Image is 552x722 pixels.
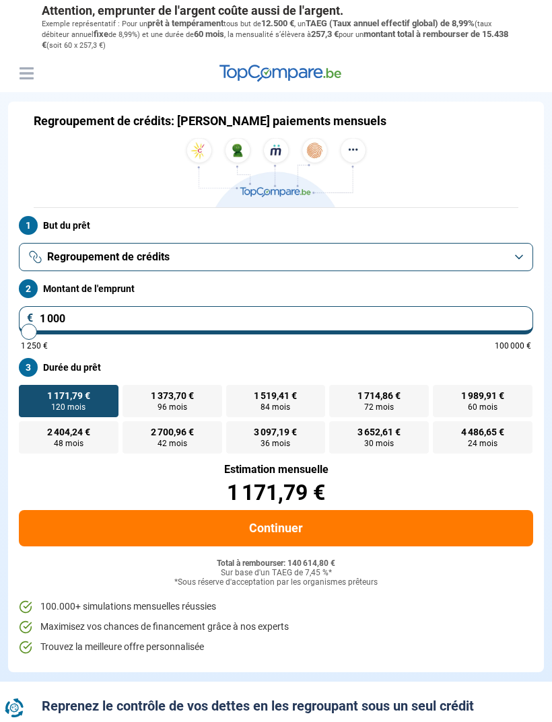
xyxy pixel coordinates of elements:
[468,439,497,447] span: 24 mois
[151,427,194,437] span: 2 700,96 €
[51,403,85,411] span: 120 mois
[306,18,475,28] span: TAEG (Taux annuel effectif global) de 8,99%
[19,600,533,614] li: 100.000+ simulations mensuelles réussies
[261,403,290,411] span: 84 mois
[19,620,533,634] li: Maximisez vos chances de financement grâce à nos experts
[42,29,508,50] span: montant total à rembourser de 15.438 €
[364,403,394,411] span: 72 mois
[468,403,497,411] span: 60 mois
[311,29,339,39] span: 257,3 €
[19,464,533,475] div: Estimation mensuelle
[47,427,90,437] span: 2 404,24 €
[19,641,533,654] li: Trouvez la meilleure offre personnalisée
[42,698,510,714] h2: Reprenez le contrôle de vos dettes en les regroupant sous un seul crédit
[357,427,401,437] span: 3 652,61 €
[194,29,224,39] span: 60 mois
[19,482,533,503] div: 1 171,79 €
[461,427,504,437] span: 4 486,65 €
[357,391,401,400] span: 1 714,86 €
[261,439,290,447] span: 36 mois
[19,243,533,271] button: Regroupement de crédits
[54,439,83,447] span: 48 mois
[254,427,297,437] span: 3 097,19 €
[16,63,36,83] button: Menu
[364,439,394,447] span: 30 mois
[19,578,533,587] div: *Sous réserve d'acceptation par les organismes prêteurs
[461,391,504,400] span: 1 989,91 €
[94,29,108,39] span: fixe
[19,559,533,569] div: Total à rembourser: 140 614,80 €
[42,3,510,18] p: Attention, emprunter de l'argent coûte aussi de l'argent.
[151,391,194,400] span: 1 373,70 €
[254,391,297,400] span: 1 519,41 €
[219,65,341,82] img: TopCompare
[34,114,386,129] h1: Regroupement de crédits: [PERSON_NAME] paiements mensuels
[261,18,294,28] span: 12.500 €
[19,358,533,377] label: Durée du prêt
[47,391,90,400] span: 1 171,79 €
[47,250,170,264] span: Regroupement de crédits
[19,279,533,298] label: Montant de l'emprunt
[19,510,533,546] button: Continuer
[19,569,533,578] div: Sur base d'un TAEG de 7,45 %*
[182,138,370,207] img: TopCompare.be
[42,18,510,51] p: Exemple représentatif : Pour un tous but de , un (taux débiteur annuel de 8,99%) et une durée de ...
[21,342,48,350] span: 1 250 €
[27,313,34,324] span: €
[158,403,187,411] span: 96 mois
[158,439,187,447] span: 42 mois
[495,342,531,350] span: 100 000 €
[147,18,223,28] span: prêt à tempérament
[19,216,533,235] label: But du prêt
